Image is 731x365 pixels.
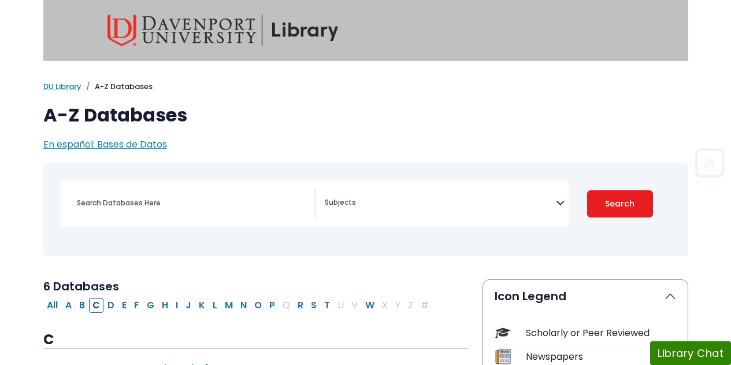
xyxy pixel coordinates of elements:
h1: A-Z Databases [43,104,688,126]
a: En español: Bases de Datos [43,138,167,151]
button: Filter Results B [76,298,88,313]
div: Newspapers [526,350,676,364]
button: Filter Results M [221,298,236,313]
button: All [43,298,61,313]
button: Filter Results H [158,298,172,313]
button: Filter Results I [172,298,181,313]
button: Filter Results W [362,298,378,313]
img: Icon Scholarly or Peer Reviewed [495,325,511,341]
a: Back to Top [691,153,728,172]
button: Filter Results T [321,298,333,313]
div: Scholarly or Peer Reviewed [526,326,676,340]
button: Filter Results K [195,298,209,313]
button: Filter Results L [209,298,221,313]
button: Icon Legend [483,280,688,312]
button: Submit for Search Results [587,190,653,217]
input: Search database by title or keyword [70,194,314,211]
textarea: Search [325,199,556,208]
a: DU Library [43,81,81,92]
button: Filter Results G [143,298,158,313]
button: Library Chat [650,341,731,365]
button: Filter Results P [266,298,279,313]
nav: Search filters [43,163,688,256]
li: A-Z Databases [81,81,153,93]
button: Filter Results C [89,298,103,313]
nav: breadcrumb [43,81,688,93]
img: Icon Newspapers [495,349,511,364]
button: Filter Results R [294,298,307,313]
div: Alpha-list to filter by first letter of database name [43,298,433,311]
button: Filter Results D [104,298,118,313]
button: Filter Results N [237,298,250,313]
button: Filter Results J [182,298,195,313]
button: Filter Results O [251,298,265,313]
button: Filter Results S [307,298,320,313]
button: Filter Results A [62,298,75,313]
button: Filter Results F [131,298,143,313]
span: 6 Databases [43,278,119,294]
h3: C [43,331,469,349]
button: Filter Results E [118,298,130,313]
img: Davenport University Library [107,14,339,46]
